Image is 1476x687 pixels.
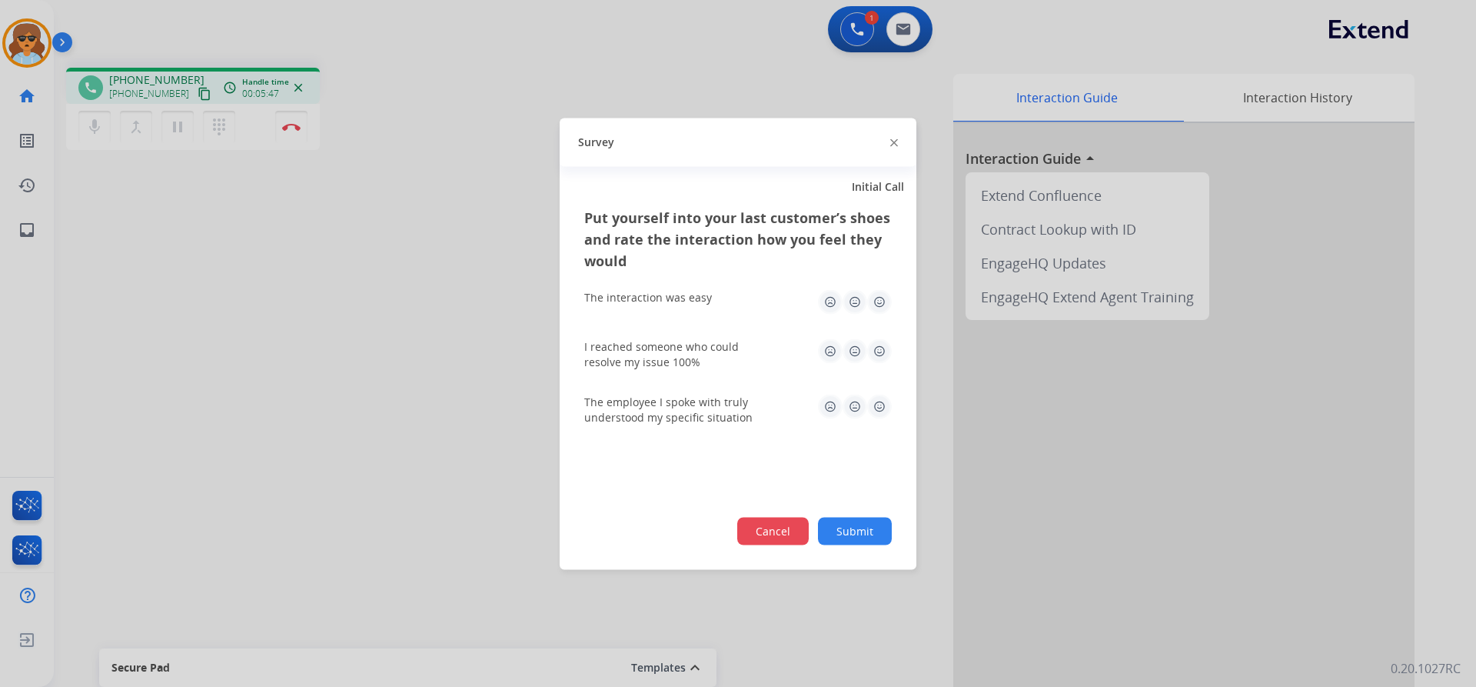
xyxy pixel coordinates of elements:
[818,517,892,545] button: Submit
[1391,659,1461,678] p: 0.20.1027RC
[584,206,892,271] h3: Put yourself into your last customer’s shoes and rate the interaction how you feel they would
[578,135,614,150] span: Survey
[584,338,769,369] div: I reached someone who could resolve my issue 100%
[890,139,898,147] img: close-button
[737,517,809,545] button: Cancel
[584,289,712,305] div: The interaction was easy
[584,394,769,425] div: The employee I spoke with truly understood my specific situation
[852,178,904,194] span: Initial Call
